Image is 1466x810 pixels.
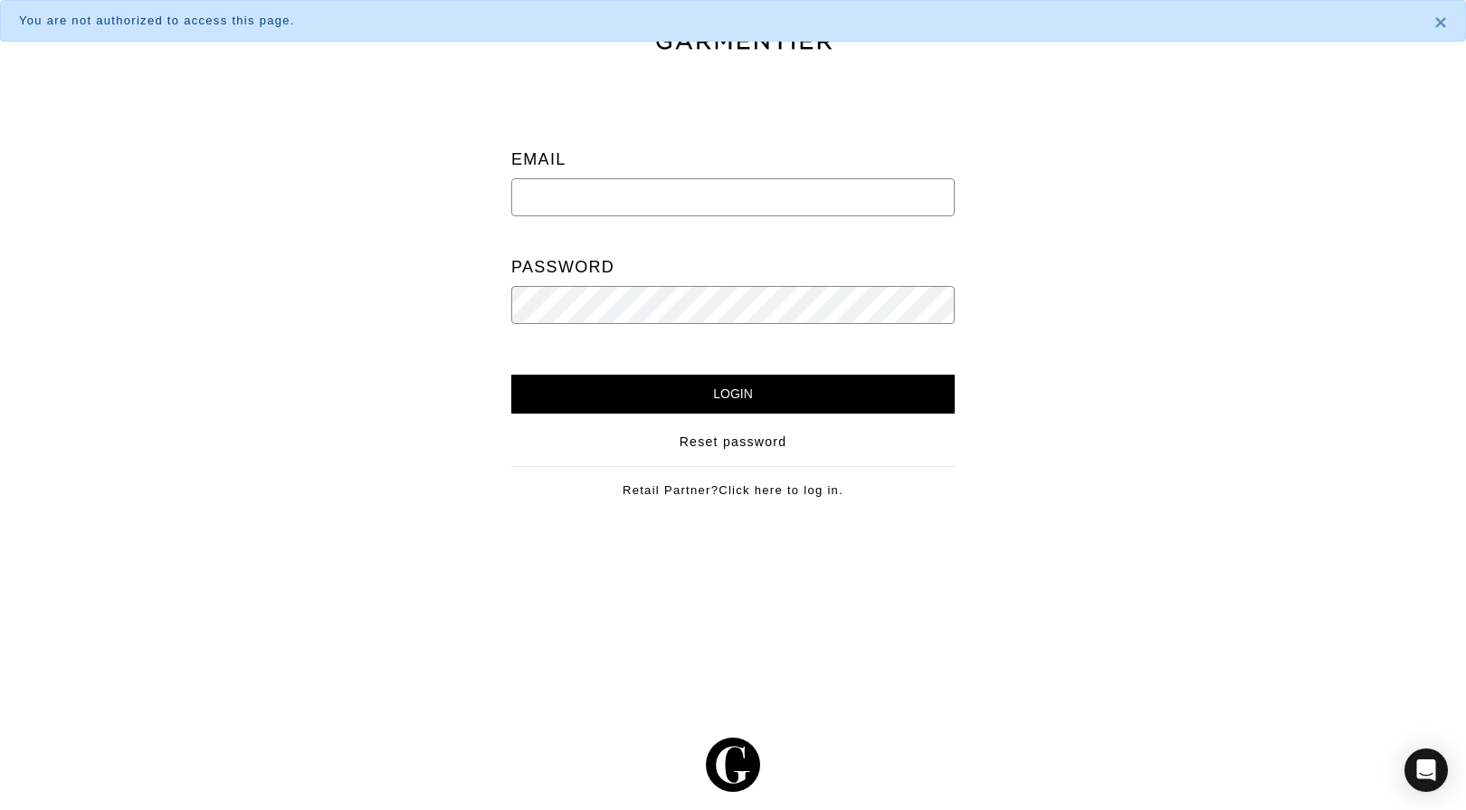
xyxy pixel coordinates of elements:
a: Click here to log in. [719,483,843,497]
span: × [1434,10,1447,34]
label: Password [511,249,614,286]
div: Open Intercom Messenger [1404,748,1448,792]
label: Email [511,141,566,178]
div: You are not authorized to access this page. [19,12,1407,30]
img: g-602364139e5867ba59c769ce4266a9601a3871a1516a6a4c3533f4bc45e69684.svg [706,738,760,792]
input: Login [511,375,955,414]
div: Retail Partner? [511,466,955,500]
a: Reset password [680,433,787,452]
